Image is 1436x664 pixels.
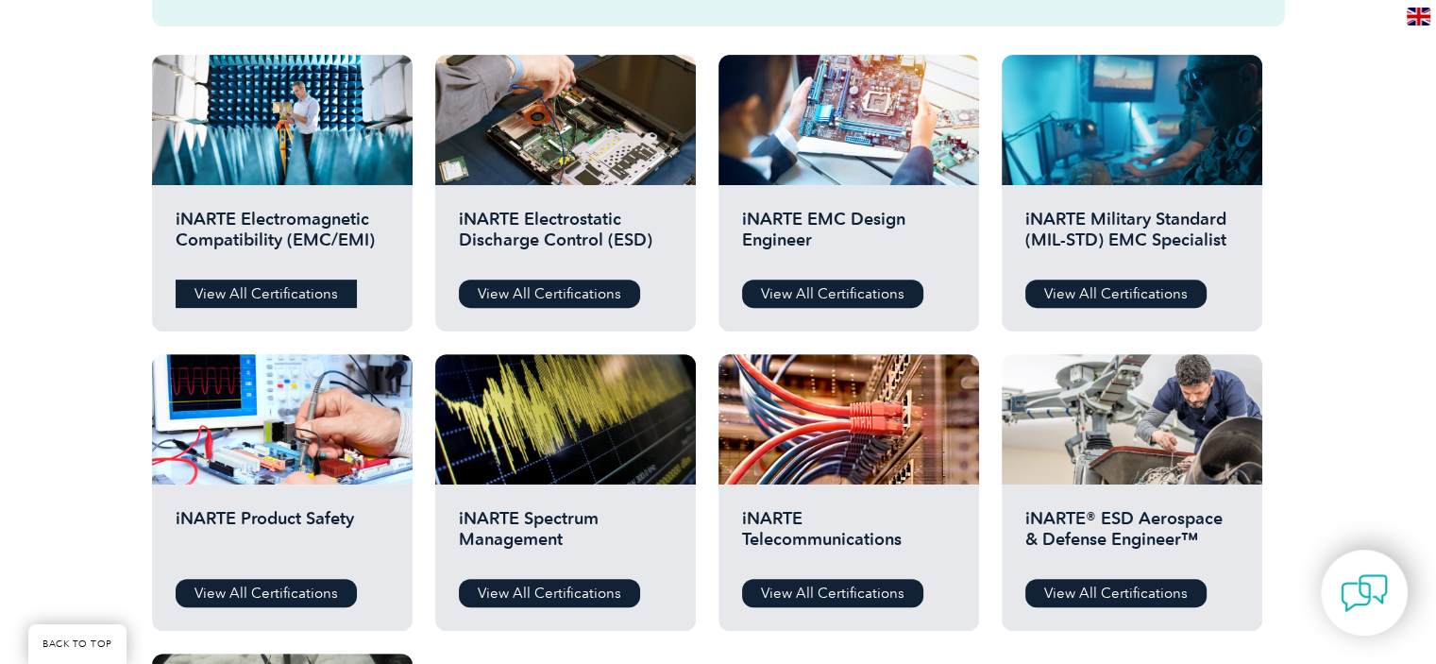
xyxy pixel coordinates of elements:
[1341,570,1388,617] img: contact-chat.png
[742,508,955,565] h2: iNARTE Telecommunications
[176,579,357,607] a: View All Certifications
[1025,508,1239,565] h2: iNARTE® ESD Aerospace & Defense Engineer™
[176,508,389,565] h2: iNARTE Product Safety
[742,209,955,265] h2: iNARTE EMC Design Engineer
[742,579,923,607] a: View All Certifications
[742,280,923,308] a: View All Certifications
[1407,8,1430,26] img: en
[459,280,640,308] a: View All Certifications
[1025,579,1207,607] a: View All Certifications
[459,579,640,607] a: View All Certifications
[28,624,127,664] a: BACK TO TOP
[1025,209,1239,265] h2: iNARTE Military Standard (MIL-STD) EMC Specialist
[176,280,357,308] a: View All Certifications
[459,209,672,265] h2: iNARTE Electrostatic Discharge Control (ESD)
[1025,280,1207,308] a: View All Certifications
[176,209,389,265] h2: iNARTE Electromagnetic Compatibility (EMC/EMI)
[459,508,672,565] h2: iNARTE Spectrum Management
